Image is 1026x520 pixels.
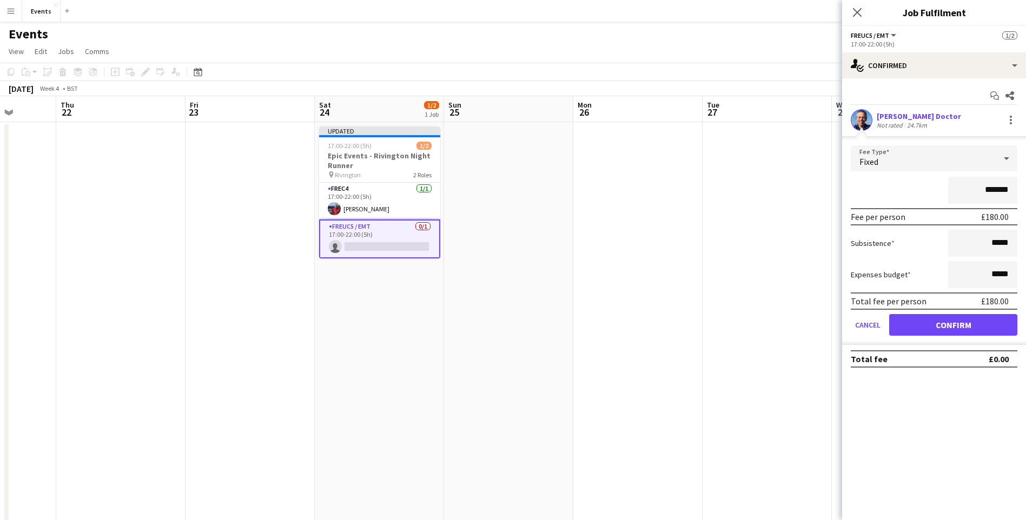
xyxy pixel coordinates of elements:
span: 25 [447,106,461,118]
h3: Epic Events - Rivington Night Runner [319,151,440,170]
span: Jobs [58,46,74,56]
span: 24 [317,106,331,118]
div: 24.7km [905,121,929,129]
div: Updated [319,126,440,135]
div: Fee per person [851,211,905,222]
span: Fri [190,100,198,110]
button: Events [22,1,61,22]
span: 28 [835,106,850,118]
div: Not rated [877,121,905,129]
span: Rivington [335,171,361,179]
button: Confirm [889,314,1017,336]
span: Comms [85,46,109,56]
span: 2 Roles [413,171,432,179]
h1: Events [9,26,48,42]
a: Jobs [54,44,78,58]
div: [DATE] [9,83,34,94]
div: £0.00 [989,354,1009,364]
h3: Job Fulfilment [842,5,1026,19]
span: Sat [319,100,331,110]
label: Subsistence [851,238,895,248]
app-job-card: Updated17:00-22:00 (5h)1/2Epic Events - Rivington Night Runner Rivington2 RolesFREC41/117:00-22:0... [319,126,440,258]
span: View [9,46,24,56]
a: Comms [81,44,114,58]
span: 1/2 [416,142,432,150]
span: Sun [448,100,461,110]
div: £180.00 [981,296,1009,306]
a: Edit [30,44,51,58]
div: 1 Job [425,110,439,118]
span: Tue [707,100,719,110]
div: Confirmed [842,52,1026,78]
div: Total fee per person [851,296,926,306]
div: £180.00 [981,211,1009,222]
div: [PERSON_NAME] Doctor [877,111,961,121]
button: Cancel [851,314,885,336]
span: 1/2 [424,101,439,109]
span: Mon [578,100,592,110]
a: View [4,44,28,58]
div: Total fee [851,354,888,364]
span: FREUC5 / EMT [851,31,889,39]
span: 23 [188,106,198,118]
span: Thu [61,100,74,110]
app-card-role: FREUC5 / EMT0/117:00-22:00 (5h) [319,219,440,258]
span: 26 [576,106,592,118]
span: 22 [59,106,74,118]
span: 1/2 [1002,31,1017,39]
div: BST [67,84,78,92]
span: Wed [836,100,850,110]
app-card-role: FREC41/117:00-22:00 (5h)[PERSON_NAME] [319,183,440,219]
div: 17:00-22:00 (5h) [851,40,1017,48]
span: 17:00-22:00 (5h) [328,142,372,150]
span: Fixed [859,156,878,167]
button: FREUC5 / EMT [851,31,898,39]
span: Week 4 [36,84,63,92]
span: Edit [35,46,47,56]
span: 27 [705,106,719,118]
label: Expenses budget [851,270,911,279]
